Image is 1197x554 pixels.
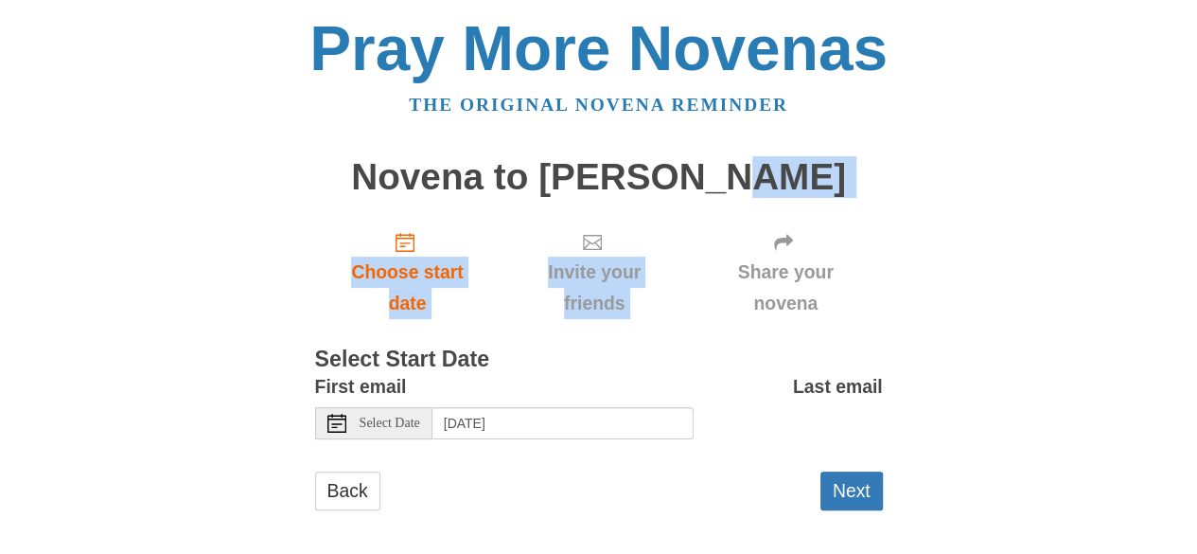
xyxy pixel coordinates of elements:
div: Click "Next" to confirm your start date first. [689,216,883,329]
div: Click "Next" to confirm your start date first. [500,216,688,329]
h3: Select Start Date [315,348,883,372]
a: The original novena reminder [409,95,788,115]
button: Next [820,472,883,510]
a: Back [315,472,380,510]
a: Choose start date [315,216,501,329]
span: Invite your friends [519,257,669,319]
label: First email [315,371,407,402]
span: Select Date [360,417,420,430]
span: Choose start date [334,257,482,319]
span: Share your novena [708,257,864,319]
label: Last email [793,371,883,402]
a: Pray More Novenas [309,13,888,83]
h1: Novena to [PERSON_NAME] [315,157,883,198]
